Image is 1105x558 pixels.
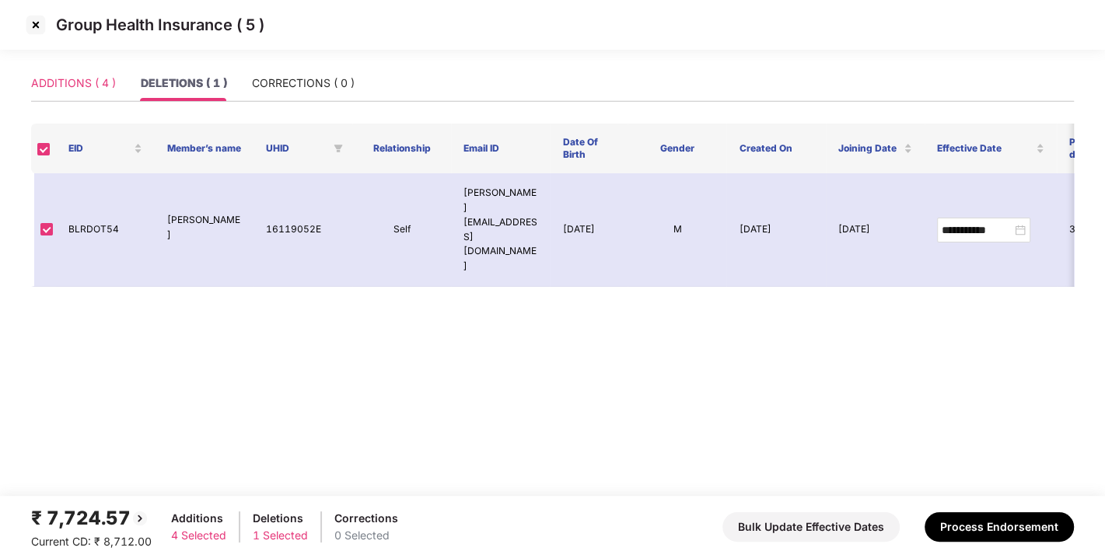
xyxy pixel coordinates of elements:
[937,142,1033,155] span: Effective Date
[334,144,343,153] span: filter
[253,527,308,544] div: 1 Selected
[167,213,241,242] p: [PERSON_NAME]
[56,124,155,173] th: EID
[131,509,149,528] img: svg+xml;base64,PHN2ZyBpZD0iQmFjay0yMHgyMCIgeG1sbnM9Imh0dHA6Ly93d3cudzMub3JnLzIwMDAvc3ZnIiB3aWR0aD...
[171,527,226,544] div: 4 Selected
[56,16,264,34] p: Group Health Insurance ( 5 )
[722,512,900,542] button: Bulk Update Effective Dates
[266,142,327,155] span: UHID
[334,510,398,527] div: Corrections
[925,124,1057,173] th: Effective Date
[451,124,550,173] th: Email ID
[352,173,451,287] td: Self
[254,173,352,287] td: 16119052E
[141,75,227,92] div: DELETIONS ( 1 )
[31,535,152,548] span: Current CD: ₹ 8,712.00
[352,124,451,173] th: Relationship
[171,510,226,527] div: Additions
[334,527,398,544] div: 0 Selected
[826,173,925,287] td: [DATE]
[155,124,254,173] th: Member’s name
[68,142,131,155] span: EID
[23,12,48,37] img: svg+xml;base64,PHN2ZyBpZD0iQ3Jvc3MtMzJ4MzIiIHhtbG5zPSJodHRwOi8vd3d3LnczLm9yZy8yMDAwL3N2ZyIgd2lkdG...
[550,124,628,173] th: Date Of Birth
[31,504,152,533] div: ₹ 7,724.57
[726,173,825,287] td: [DATE]
[726,124,825,173] th: Created On
[252,75,355,92] div: CORRECTIONS ( 0 )
[253,510,308,527] div: Deletions
[628,124,726,173] th: Gender
[550,173,628,287] td: [DATE]
[838,142,900,155] span: Joining Date
[56,173,155,287] td: BLRDOT54
[628,173,726,287] td: M
[451,173,550,287] td: [PERSON_NAME][EMAIL_ADDRESS][DOMAIN_NAME]
[330,139,346,158] span: filter
[826,124,925,173] th: Joining Date
[925,512,1074,542] button: Process Endorsement
[31,75,116,92] div: ADDITIONS ( 4 )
